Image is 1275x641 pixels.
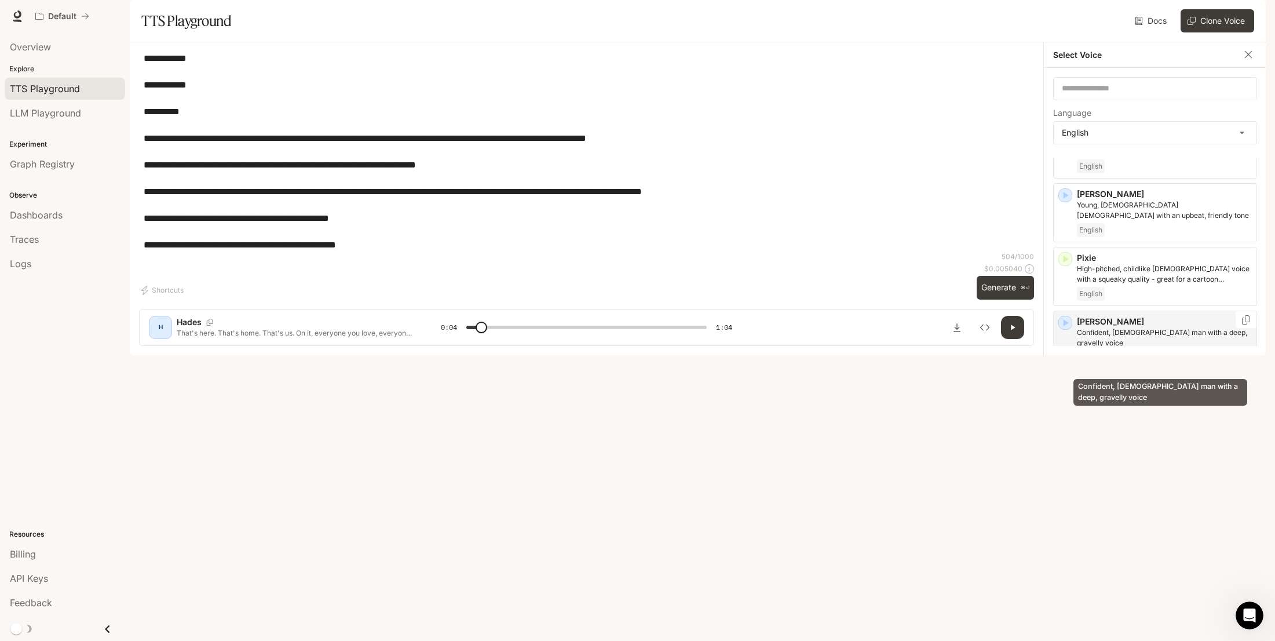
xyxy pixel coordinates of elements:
[202,319,218,326] button: Copy Voice ID
[1077,252,1252,264] p: Pixie
[1240,315,1252,325] button: Copy Voice ID
[141,9,231,32] h1: TTS Playground
[1053,109,1091,117] p: Language
[973,316,996,339] button: Inspect
[984,264,1022,274] p: $ 0.005040
[1077,188,1252,200] p: [PERSON_NAME]
[1073,379,1247,406] div: Confident, [DEMOGRAPHIC_DATA] man with a deep, gravelly voice
[139,281,188,300] button: Shortcuts
[1077,264,1252,285] p: High-pitched, childlike female voice with a squeaky quality - great for a cartoon character
[1021,285,1029,292] p: ⌘⏎
[177,316,202,328] p: Hades
[1077,223,1105,237] span: English
[1077,200,1252,221] p: Young, British female with an upbeat, friendly tone
[441,322,457,333] span: 0:04
[1054,122,1256,144] div: English
[30,5,94,28] button: All workspaces
[1077,327,1252,348] p: Confident, British man with a deep, gravelly voice
[1181,9,1254,32] button: Clone Voice
[177,328,413,338] p: That's here. That's home. That's us. On it, everyone you love, everyone you know, everyone you ev...
[1236,602,1263,629] iframe: Intercom live chat
[977,276,1034,300] button: Generate⌘⏎
[1077,316,1252,327] p: [PERSON_NAME]
[1132,9,1171,32] a: Docs
[716,322,732,333] span: 1:04
[945,316,969,339] button: Download audio
[1077,159,1105,173] span: English
[1077,287,1105,301] span: English
[48,12,76,21] p: Default
[151,318,170,337] div: H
